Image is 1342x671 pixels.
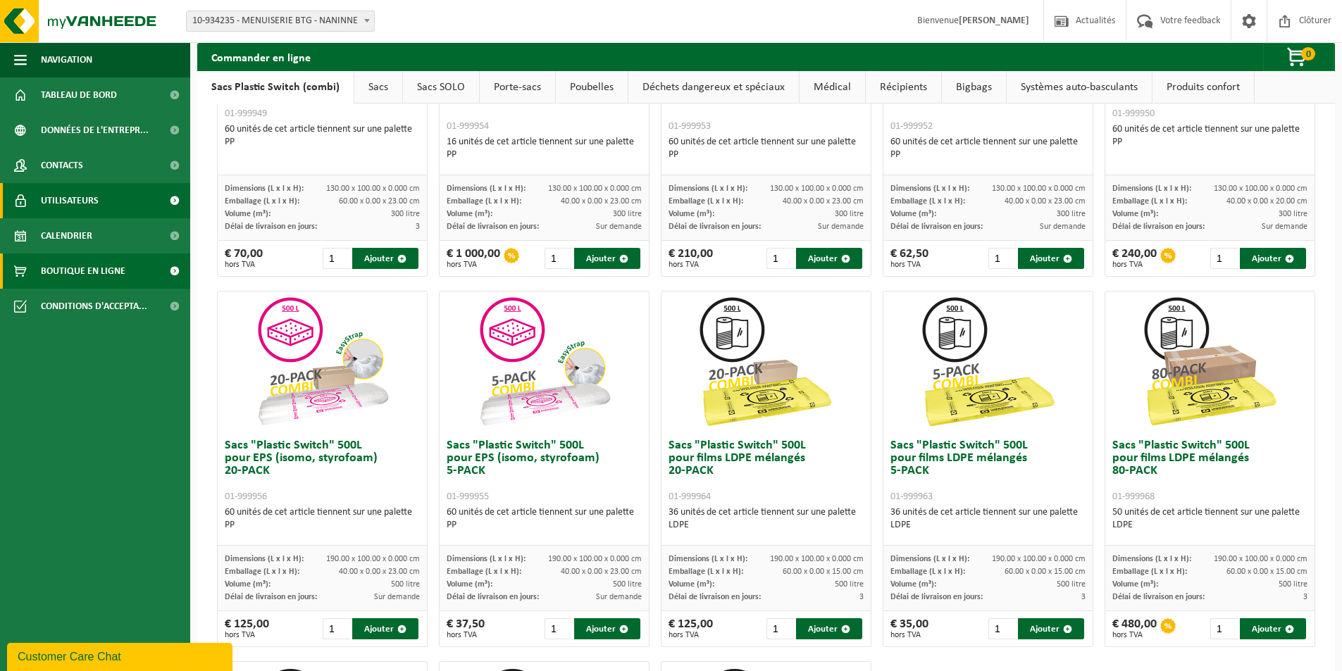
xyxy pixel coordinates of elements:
span: Emballage (L x l x H): [225,197,299,206]
div: 60 unités de cet article tiennent sur une palette [669,136,864,161]
span: 130.00 x 100.00 x 0.000 cm [992,184,1086,193]
span: Volume (m³): [669,210,714,218]
div: 50 unités de cet article tiennent sur une palette [1112,506,1307,532]
span: Emballage (L x l x H): [447,197,521,206]
button: Ajouter [796,618,862,639]
span: hors TVA [1112,631,1157,639]
div: € 210,00 [669,248,713,269]
div: PP [225,136,420,149]
span: Emballage (L x l x H): [1112,567,1187,576]
span: 500 litre [1279,580,1307,589]
a: Bigbags [942,71,1006,104]
div: PP [447,519,642,532]
span: Dimensions (L x l x H): [225,555,304,563]
span: 40.00 x 0.00 x 23.00 cm [561,197,642,206]
div: € 125,00 [225,618,269,639]
span: Délai de livraison en jours: [890,222,983,231]
span: 300 litre [613,210,642,218]
span: Emballage (L x l x H): [890,567,965,576]
span: Délai de livraison en jours: [1112,593,1205,601]
span: Délai de livraison en jours: [890,593,983,601]
button: 0 [1263,43,1334,71]
strong: [PERSON_NAME] [959,15,1029,26]
a: Poubelles [556,71,628,104]
span: Dimensions (L x l x H): [890,555,969,563]
h3: Sacs "Plastic Switch" 500L pour films LDPE mélangés 80-PACK [1112,439,1307,503]
span: Dimensions (L x l x H): [1112,184,1191,193]
span: 40.00 x 0.00 x 20.00 cm [1226,197,1307,206]
span: 40.00 x 0.00 x 23.00 cm [561,567,642,576]
input: 1 [1210,248,1239,269]
span: Sur demande [596,593,642,601]
span: Contacts [41,148,83,183]
h3: Sacs "Plastic Switch" 500L pour EPS (isomo, styrofoam) 20-PACK [225,439,420,503]
span: Données de l'entrepr... [41,113,149,148]
div: 60 unités de cet article tiennent sur une palette [890,136,1086,161]
span: 01-999949 [225,108,267,119]
span: hors TVA [890,631,928,639]
span: Volume (m³): [447,210,492,218]
span: 60.00 x 0.00 x 15.00 cm [1226,567,1307,576]
span: 300 litre [1057,210,1086,218]
div: 60 unités de cet article tiennent sur une palette [225,506,420,532]
span: 500 litre [613,580,642,589]
button: Ajouter [352,618,418,639]
div: 16 unités de cet article tiennent sur une palette [447,136,642,161]
div: € 1 000,00 [447,248,500,269]
span: hors TVA [669,261,713,269]
h2: Commander en ligne [197,43,325,70]
span: Emballage (L x l x H): [225,567,299,576]
span: 190.00 x 100.00 x 0.000 cm [992,555,1086,563]
span: 190.00 x 100.00 x 0.000 cm [548,555,642,563]
span: Délai de livraison en jours: [225,222,317,231]
div: LDPE [1112,519,1307,532]
span: 40.00 x 0.00 x 23.00 cm [339,567,420,576]
div: PP [669,149,864,161]
a: Sacs Plastic Switch (combi) [197,71,354,104]
span: Délai de livraison en jours: [669,222,761,231]
span: Dimensions (L x l x H): [1112,555,1191,563]
span: Sur demande [596,222,642,231]
button: Ajouter [796,248,862,269]
div: 36 unités de cet article tiennent sur une palette [890,506,1086,532]
a: Produits confort [1152,71,1254,104]
span: Délai de livraison en jours: [225,593,317,601]
a: Sacs [354,71,402,104]
input: 1 [545,618,573,639]
span: hors TVA [1112,261,1157,269]
span: Dimensions (L x l x H): [447,555,526,563]
span: 0 [1301,47,1315,61]
span: Dimensions (L x l x H): [669,184,747,193]
button: Ajouter [574,618,640,639]
a: Déchets dangereux et spéciaux [628,71,799,104]
span: hors TVA [890,261,928,269]
span: Tableau de bord [41,77,117,113]
span: 01-999952 [890,121,933,132]
span: 190.00 x 100.00 x 0.000 cm [1214,555,1307,563]
div: € 480,00 [1112,618,1157,639]
span: Navigation [41,42,92,77]
span: Conditions d'accepta... [41,289,147,324]
input: 1 [323,618,352,639]
span: 01-999963 [890,491,933,502]
span: 60.00 x 0.00 x 15.00 cm [1005,567,1086,576]
img: 01-999968 [1140,291,1281,432]
span: Emballage (L x l x H): [669,197,743,206]
div: 60 unités de cet article tiennent sur une palette [1112,123,1307,149]
span: 130.00 x 100.00 x 0.000 cm [770,184,864,193]
span: Volume (m³): [1112,580,1158,589]
input: 1 [323,248,352,269]
span: 01-999953 [669,121,711,132]
span: hors TVA [225,631,269,639]
img: 01-999955 [474,291,615,432]
div: 60 unités de cet article tiennent sur une palette [225,123,420,149]
span: 130.00 x 100.00 x 0.000 cm [1214,184,1307,193]
span: 500 litre [391,580,420,589]
span: Délai de livraison en jours: [669,593,761,601]
span: 130.00 x 100.00 x 0.000 cm [548,184,642,193]
a: Récipients [866,71,941,104]
span: 01-999954 [447,121,489,132]
div: LDPE [669,519,864,532]
span: 130.00 x 100.00 x 0.000 cm [326,184,420,193]
span: Dimensions (L x l x H): [890,184,969,193]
